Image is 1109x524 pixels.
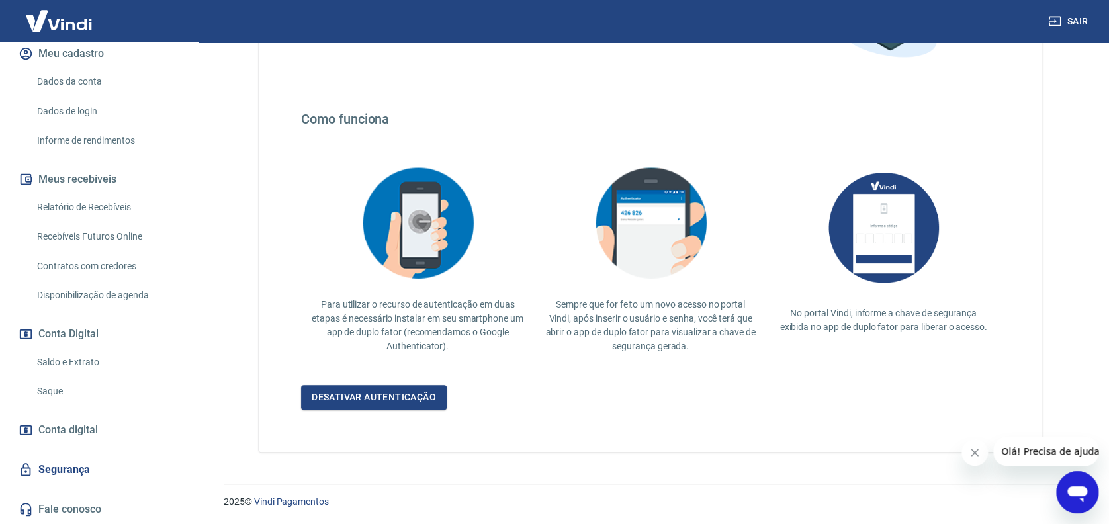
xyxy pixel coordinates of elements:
a: Conta digital [16,415,182,445]
a: Dados da conta [32,68,182,95]
img: Vindi [16,1,102,41]
a: Fale conosco [16,495,182,524]
button: Meus recebíveis [16,165,182,194]
p: Sempre que for feito um novo acesso no portal Vindi, após inserir o usuário e senha, você terá qu... [545,298,756,353]
iframe: Fechar mensagem [961,439,988,466]
a: Dados de login [32,98,182,125]
a: Vindi Pagamentos [254,496,329,507]
iframe: Botão para abrir a janela de mensagens [1056,471,1098,513]
a: Relatório de Recebíveis [32,194,182,221]
img: explication-mfa2.908d58f25590a47144d3.png [351,159,484,287]
p: No portal Vindi, informe a chave de segurança exibida no app de duplo fator para liberar o acesso. [777,306,989,334]
a: Contratos com credores [32,253,182,280]
p: Para utilizar o recurso de autenticação em duas etapas é necessário instalar em seu smartphone um... [312,298,523,353]
span: Conta digital [38,421,98,439]
a: Saldo e Extrato [32,349,182,376]
img: AUbNX1O5CQAAAABJRU5ErkJggg== [817,159,950,296]
a: Desativar autenticação [301,385,447,410]
button: Sair [1045,9,1093,34]
button: Meu cadastro [16,39,182,68]
a: Saque [32,378,182,405]
button: Conta Digital [16,320,182,349]
a: Disponibilização de agenda [32,282,182,309]
p: 2025 © [224,495,1077,509]
a: Recebíveis Futuros Online [32,223,182,250]
a: Segurança [16,455,182,484]
span: Olá! Precisa de ajuda? [8,9,111,20]
h4: Como funciona [301,111,1000,127]
iframe: Mensagem da empresa [993,437,1098,466]
img: explication-mfa3.c449ef126faf1c3e3bb9.png [584,159,717,287]
a: Informe de rendimentos [32,127,182,154]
